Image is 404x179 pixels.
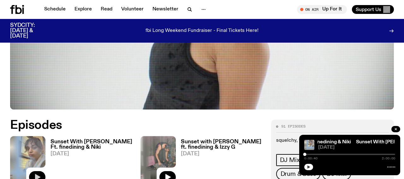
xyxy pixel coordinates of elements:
span: [DATE] [50,151,133,157]
span: DJ Mix [280,157,300,164]
a: Schedule [40,5,69,14]
a: Volunteer [117,5,147,14]
span: Support Us [356,7,381,12]
span: 2:00:00 [382,157,395,160]
a: DJ Mix [276,154,304,166]
h3: Sunset with [PERSON_NAME] ft. finedining & Izzy G [181,139,263,150]
a: Read [97,5,116,14]
span: [DATE] [318,145,395,150]
span: Drum & Bass [281,170,316,177]
p: fbi Long Weekend Fundraiser - Final Tickets Here! [146,28,258,34]
h3: SYDCITY: [DATE] & [DATE] [10,23,50,39]
a: Explore [71,5,96,14]
span: 91 episodes [281,125,306,128]
h3: Sunset With [PERSON_NAME] Ft. finedining & Niki [50,139,133,150]
a: Sunset With [PERSON_NAME] Ft. finedining & Niki [235,140,351,145]
a: Newsletter [149,5,182,14]
span: [DATE] [181,151,263,157]
button: Support Us [352,5,394,14]
h2: Episodes [10,120,264,131]
button: On AirUp For It [297,5,347,14]
span: 0:00:40 [304,157,318,160]
p: squelchy, wobbly, gooey, twisty [276,138,389,144]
